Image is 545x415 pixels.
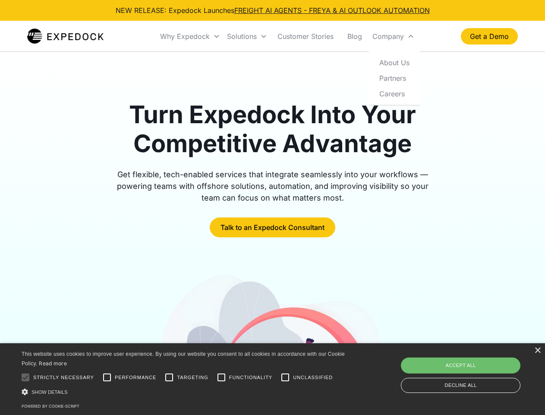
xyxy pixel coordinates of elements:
[372,86,416,101] a: Careers
[22,351,345,367] span: This website uses cookies to improve user experience. By using our website you consent to all coo...
[369,22,418,51] div: Company
[177,374,208,381] span: Targeting
[115,374,157,381] span: Performance
[229,374,272,381] span: Functionality
[39,360,67,367] a: Read more
[372,32,404,41] div: Company
[157,22,224,51] div: Why Expedock
[160,32,210,41] div: Why Expedock
[271,22,340,51] a: Customer Stories
[22,404,79,409] a: Powered by cookie-script
[372,70,416,86] a: Partners
[227,32,257,41] div: Solutions
[33,374,94,381] span: Strictly necessary
[116,5,430,16] div: NEW RELEASE: Expedock Launches
[224,22,271,51] div: Solutions
[22,387,348,396] div: Show details
[340,22,369,51] a: Blog
[234,6,430,15] a: FREIGHT AI AGENTS - FREYA & AI OUTLOOK AUTOMATION
[372,54,416,70] a: About Us
[27,28,104,45] a: home
[461,28,518,45] a: Get a Demo
[293,374,333,381] span: Unclassified
[369,51,420,105] nav: Company
[401,322,545,415] iframe: Chat Widget
[32,389,68,395] span: Show details
[27,28,104,45] img: Expedock Logo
